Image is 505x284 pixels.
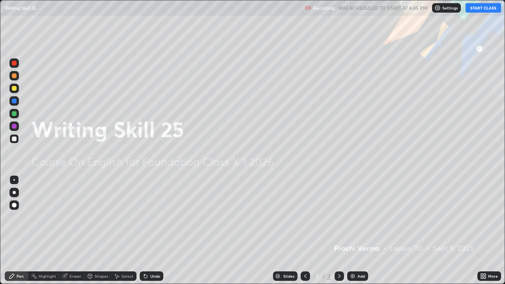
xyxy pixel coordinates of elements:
div: Shapes [95,274,108,278]
div: Pen [17,274,24,278]
div: Eraser [69,274,81,278]
div: 2 [327,273,331,280]
p: Writing Skill 25 [5,5,36,11]
p: Settings [442,6,458,10]
div: / [323,274,325,278]
div: Highlight [39,274,56,278]
div: Add [357,274,365,278]
button: START CLASS [466,3,501,13]
img: class-settings-icons [434,5,441,11]
div: Undo [150,274,160,278]
img: add-slide-button [350,273,356,279]
img: recording.375f2c34.svg [305,5,311,11]
div: Select [122,274,133,278]
div: 2 [313,274,321,278]
div: More [488,274,498,278]
p: Recording [313,5,335,11]
div: Slides [283,274,294,278]
h5: WAS SCHEDULED TO START AT 6:45 PM [338,4,427,11]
